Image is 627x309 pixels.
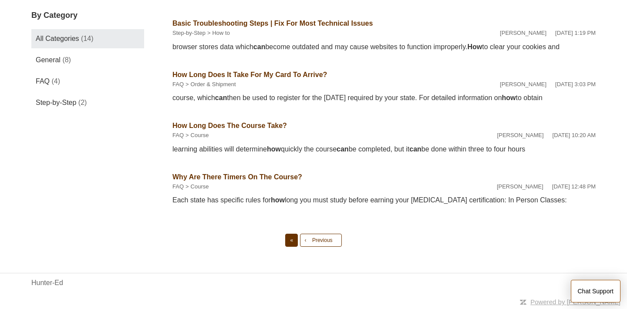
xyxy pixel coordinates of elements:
[555,30,596,36] time: 05/15/2024, 13:19
[191,183,209,190] a: Course
[530,298,620,306] a: Powered by [PERSON_NAME]
[553,132,596,138] time: 05/15/2024, 10:20
[502,94,516,101] em: how
[172,144,596,154] div: learning abilities will determine quickly the course be completed, but it be done within three to...
[78,99,87,106] span: (2)
[31,72,144,91] a: FAQ (4)
[571,280,621,302] button: Chat Support
[172,183,184,190] a: FAQ
[555,81,596,87] time: 05/10/2024, 15:03
[271,196,285,204] em: how
[305,237,307,243] span: ‹
[36,99,76,106] span: Step-by-Step
[253,43,266,50] em: can
[172,131,184,140] li: FAQ
[36,77,50,85] span: FAQ
[172,195,596,205] div: Each state has specific rules for long you must study before earning your [MEDICAL_DATA] certific...
[206,29,230,37] li: How to
[184,80,236,89] li: Order & Shipment
[31,93,144,112] a: Step-by-Step (2)
[31,29,144,48] a: All Categories (14)
[172,93,596,103] div: course, which then be used to register for the [DATE] required by your state. For detailed inform...
[500,80,546,89] li: [PERSON_NAME]
[467,43,482,50] em: How
[191,81,236,87] a: Order & Shipment
[215,94,227,101] em: can
[172,173,302,181] a: Why Are There Timers On The Course?
[36,35,79,42] span: All Categories
[172,20,373,27] a: Basic Troubleshooting Steps | Fix For Most Technical Issues
[81,35,93,42] span: (14)
[51,77,60,85] span: (4)
[300,234,342,247] a: Previous
[172,29,206,37] li: Step-by-Step
[172,30,206,36] a: Step-by-Step
[62,56,71,64] span: (8)
[31,50,144,70] a: General (8)
[184,131,209,140] li: Course
[312,237,333,243] span: Previous
[172,122,287,129] a: How Long Does The Course Take?
[172,81,184,87] a: FAQ
[267,145,281,153] em: how
[212,30,229,36] a: How to
[497,131,544,140] li: [PERSON_NAME]
[184,182,209,191] li: Course
[31,10,144,21] h3: By Category
[172,132,184,138] a: FAQ
[409,145,421,153] em: can
[290,237,293,243] span: «
[337,145,349,153] em: can
[31,278,63,288] a: Hunter-Ed
[172,182,184,191] li: FAQ
[500,29,546,37] li: [PERSON_NAME]
[36,56,61,64] span: General
[552,183,596,190] time: 02/02/2024, 12:48
[172,80,184,89] li: FAQ
[172,71,327,78] a: How Long Does It Take For My Card To Arrive?
[172,42,596,52] div: browser stores data which become outdated and may cause websites to function improperly. to clear...
[497,182,543,191] li: [PERSON_NAME]
[191,132,209,138] a: Course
